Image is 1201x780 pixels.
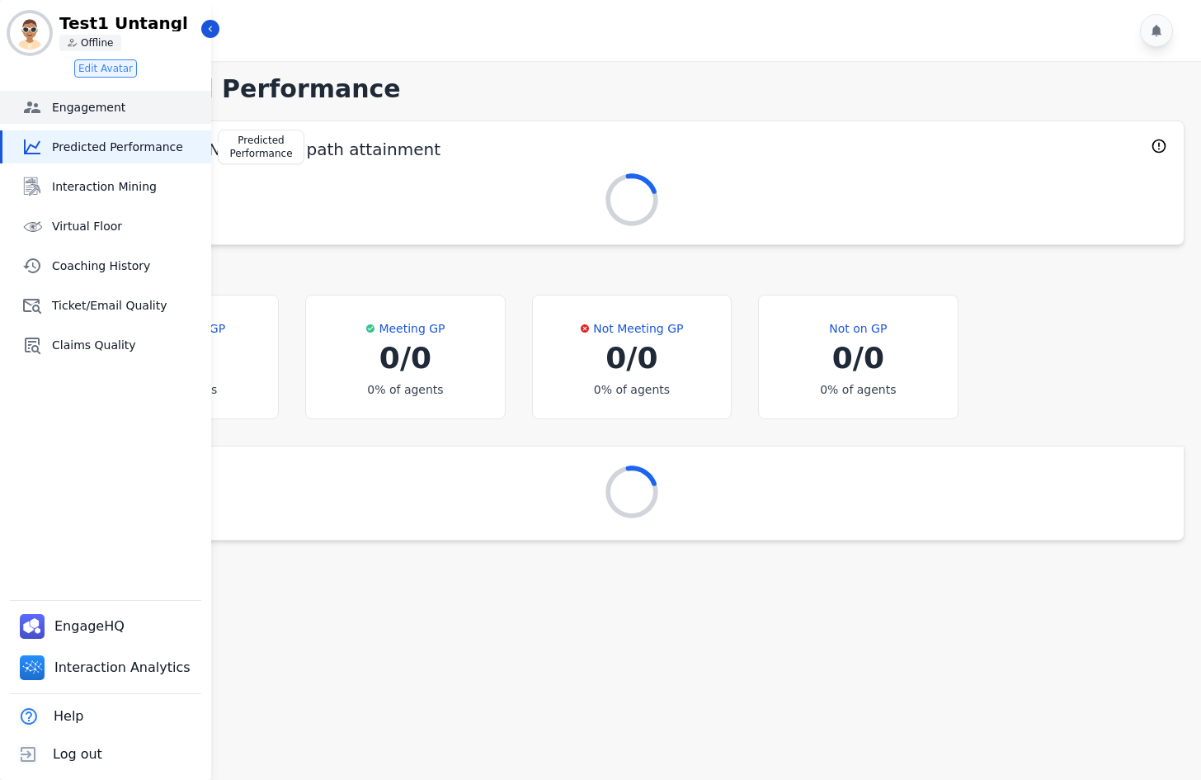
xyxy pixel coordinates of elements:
button: Edit Avatar [74,59,137,78]
p: 0 % of agents [326,381,484,399]
span: Interaction Mining [52,178,205,195]
span: Help [54,707,83,726]
p: Offline [81,36,113,50]
span: Claims Quality [52,337,205,353]
h1: Predicted Performance [79,74,1185,104]
span: Predicted Performance [52,139,205,155]
h2: 0 / 0 [553,342,711,375]
span: Coaching History [52,258,205,274]
span: EngageHQ [54,617,128,636]
h3: Not Meeting GP [593,315,683,342]
span: Virtual Floor [52,218,205,234]
a: Engagement [2,91,211,124]
span: Ticket/Email Quality [52,297,205,314]
a: EngageHQ [13,607,134,645]
p: Test1 Untangl [59,15,200,31]
button: Log out [10,735,106,773]
a: Virtual Floor [2,210,211,243]
span: Log out [53,745,102,764]
h3: Not on GP [829,315,887,342]
p: 0 % of agents [779,381,937,399]
button: Help [10,697,87,735]
a: Interaction Mining [2,170,211,203]
a: Interaction Analytics [13,649,200,687]
h2: Cohorts [79,272,1185,295]
img: Bordered avatar [10,13,49,53]
a: Claims Quality [2,329,211,362]
p: 0 % of agents [553,381,711,399]
h3: Meeting GP [379,315,445,342]
h2: 0 / 0 [326,342,484,375]
a: Coaching History [2,249,211,282]
a: Predicted Performance [2,130,211,163]
span: Interaction Analytics [54,658,194,678]
span: Engagement [52,99,205,116]
h2: 0 / 0 [779,342,937,375]
a: Ticket/Email Quality [2,289,211,322]
img: person [68,38,78,48]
